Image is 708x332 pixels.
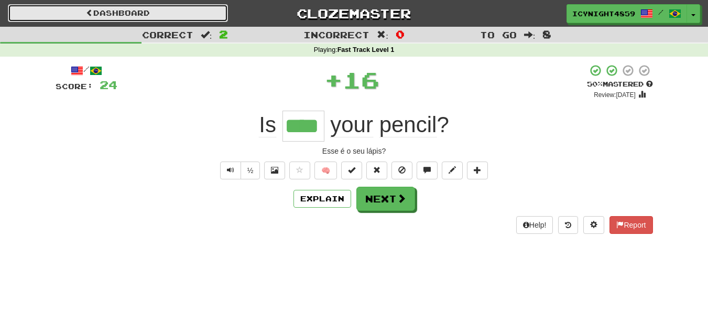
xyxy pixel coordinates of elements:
[524,30,536,39] span: :
[142,29,193,40] span: Correct
[337,46,395,53] strong: Fast Track Level 1
[609,216,652,234] button: Report
[241,162,260,179] button: ½
[314,162,337,179] button: 🧠
[330,112,373,137] span: your
[467,162,488,179] button: Add to collection (alt+a)
[391,162,412,179] button: Ignore sentence (alt+i)
[341,162,362,179] button: Set this sentence to 100% Mastered (alt+m)
[218,162,260,179] div: Text-to-speech controls
[324,64,343,95] span: +
[516,216,553,234] button: Help!
[220,162,241,179] button: Play sentence audio (ctl+space)
[219,28,228,40] span: 2
[594,91,636,99] small: Review: [DATE]
[100,78,117,91] span: 24
[303,29,369,40] span: Incorrect
[264,162,285,179] button: Show image (alt+x)
[244,4,464,23] a: Clozemaster
[567,4,687,23] a: IcyNight4859 /
[558,216,578,234] button: Round history (alt+y)
[201,30,212,39] span: :
[442,162,463,179] button: Edit sentence (alt+d)
[289,162,310,179] button: Favorite sentence (alt+f)
[366,162,387,179] button: Reset to 0% Mastered (alt+r)
[293,190,351,208] button: Explain
[587,80,653,89] div: Mastered
[56,64,117,77] div: /
[396,28,405,40] span: 0
[572,9,635,18] span: IcyNight4859
[343,67,379,93] span: 16
[542,28,551,40] span: 8
[8,4,228,22] a: Dashboard
[356,187,415,211] button: Next
[259,112,276,137] span: Is
[379,112,437,137] span: pencil
[377,30,388,39] span: :
[324,112,449,137] span: ?
[56,146,653,156] div: Esse é o seu lápis?
[587,80,603,88] span: 50 %
[658,8,663,16] span: /
[480,29,517,40] span: To go
[56,82,93,91] span: Score:
[417,162,438,179] button: Discuss sentence (alt+u)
